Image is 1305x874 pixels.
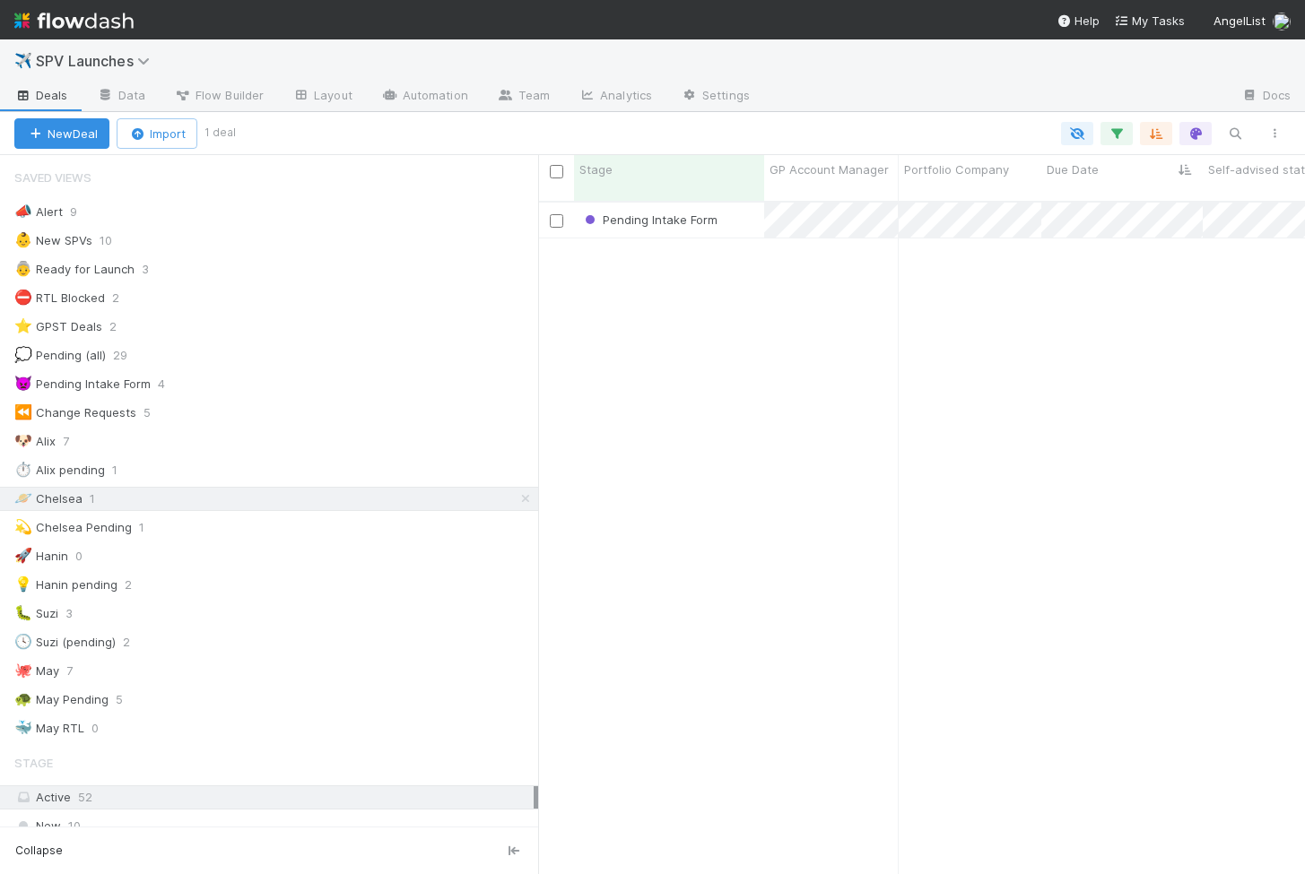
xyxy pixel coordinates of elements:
[1057,12,1100,30] div: Help
[112,459,135,481] span: 1
[70,201,95,223] span: 9
[90,488,113,510] span: 1
[204,125,236,141] small: 1 deal
[483,82,564,111] a: Team
[14,490,32,506] span: 🪐
[14,373,151,395] div: Pending Intake Form
[14,545,68,567] div: Hanin
[14,462,32,477] span: ⏱️
[91,717,117,740] span: 0
[14,347,32,362] span: 💭
[14,459,105,481] div: Alix pending
[15,843,63,859] span: Collapse
[109,316,135,338] span: 2
[1273,13,1291,30] img: avatar_aa70801e-8de5-4477-ab9d-eb7c67de69c1.png
[14,548,32,563] span: 🚀
[1114,12,1185,30] a: My Tasks
[75,545,100,567] span: 0
[581,212,718,227] span: Pending Intake Form
[14,574,117,596] div: Hanin pending
[666,82,764,111] a: Settings
[144,402,169,424] span: 5
[14,258,135,281] div: Ready for Launch
[139,516,162,539] span: 1
[14,290,32,305] span: ⛔
[1214,13,1266,28] span: AngelList
[1114,13,1185,28] span: My Tasks
[14,519,32,534] span: 💫
[158,373,183,395] span: 4
[14,815,61,837] span: New
[14,316,102,338] div: GPST Deals
[367,82,483,111] a: Automation
[14,430,56,453] div: Alix
[112,287,137,309] span: 2
[550,165,563,178] input: Toggle All Rows Selected
[579,160,613,178] span: Stage
[14,118,109,149] button: NewDeal
[904,160,1009,178] span: Portfolio Company
[278,82,367,111] a: Layout
[83,82,160,111] a: Data
[125,574,150,596] span: 2
[14,402,136,424] div: Change Requests
[581,211,718,229] div: Pending Intake Form
[14,688,109,711] div: May Pending
[14,488,83,510] div: Chelsea
[123,631,148,653] span: 2
[65,602,91,625] span: 3
[14,287,105,309] div: RTL Blocked
[14,662,32,678] span: 🐙
[14,576,32,592] span: 💡
[14,344,106,367] div: Pending (all)
[14,5,134,36] img: logo-inverted-e16ddd16eac7371096b0.svg
[770,160,889,178] span: GP Account Manager
[1227,82,1305,111] a: Docs
[36,52,159,70] span: SPV Launches
[14,516,132,539] div: Chelsea Pending
[14,602,58,625] div: Suzi
[63,430,87,453] span: 7
[14,232,32,247] span: 👶
[14,691,32,706] span: 🐢
[14,203,32,219] span: 📣
[14,660,59,682] div: May
[1047,160,1099,178] span: Due Date
[68,815,81,837] span: 10
[14,53,32,68] span: ✈️
[564,82,666,111] a: Analytics
[142,258,167,281] span: 3
[14,605,32,620] span: 🐛
[100,229,130,252] span: 10
[14,745,53,781] span: Stage
[14,86,68,104] span: Deals
[14,201,63,223] div: Alert
[14,433,32,448] span: 🐶
[113,344,145,367] span: 29
[14,786,534,809] div: Active
[14,229,92,252] div: New SPVs
[550,214,563,228] input: Toggle Row Selected
[14,631,116,653] div: Suzi (pending)
[14,634,32,649] span: 🕓
[14,404,32,420] span: ⏪
[14,376,32,391] span: 👿
[116,688,141,711] span: 5
[14,720,32,735] span: 🐳
[14,318,32,333] span: ⭐
[174,86,264,104] span: Flow Builder
[14,717,84,740] div: May RTL
[66,660,91,682] span: 7
[117,118,197,149] button: Import
[14,160,91,195] span: Saved Views
[14,261,32,276] span: 👵
[160,82,278,111] a: Flow Builder
[78,790,92,804] span: 52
